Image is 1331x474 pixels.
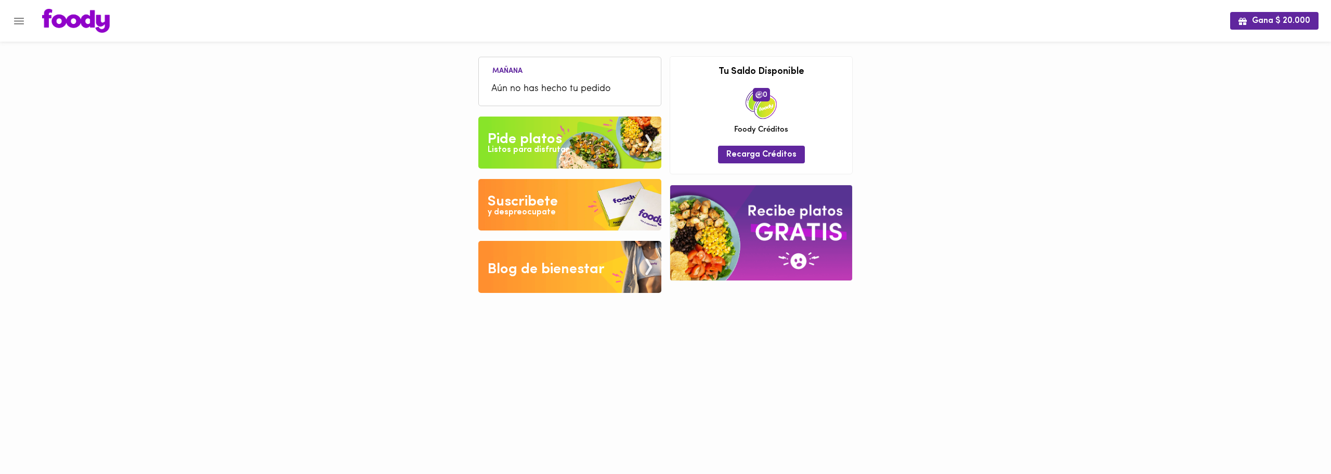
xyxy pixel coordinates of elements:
div: Suscribete [488,191,558,212]
div: Pide platos [488,129,562,150]
span: Gana $ 20.000 [1238,16,1310,26]
img: Pide un Platos [478,117,661,169]
h3: Tu Saldo Disponible [678,67,844,78]
img: logo.png [42,9,110,33]
div: Blog de bienestar [488,259,605,280]
img: Blog de bienestar [478,241,661,293]
button: Recarga Créditos [718,146,805,163]
li: Mañana [484,65,531,75]
div: Listos para disfrutar [488,144,569,156]
img: Disfruta bajar de peso [478,179,661,231]
span: 0 [753,88,770,101]
span: Aún no has hecho tu pedido [491,82,648,96]
span: Foody Créditos [734,124,788,135]
div: y despreocupate [488,207,556,219]
span: Recarga Créditos [726,150,797,160]
img: credits-package.png [746,88,777,119]
img: referral-banner.png [670,185,852,280]
img: foody-creditos.png [755,91,763,98]
button: Menu [6,8,32,34]
button: Gana $ 20.000 [1230,12,1319,29]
